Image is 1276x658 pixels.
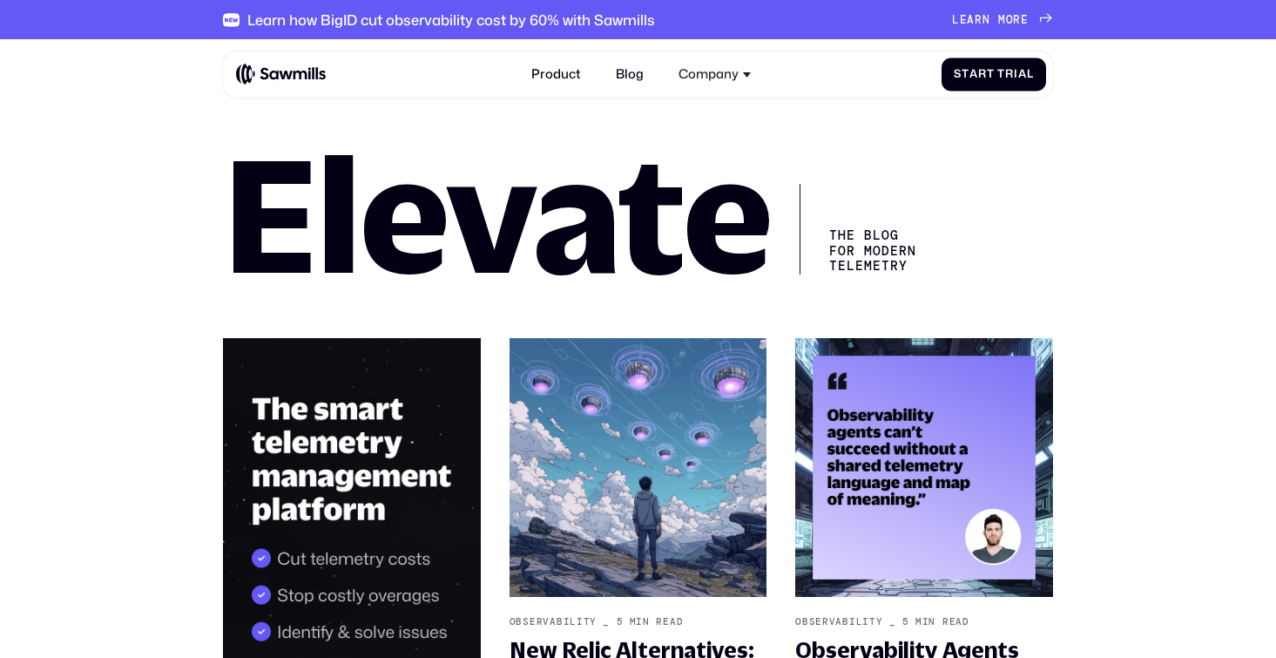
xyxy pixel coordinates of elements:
[960,13,968,26] span: e
[1014,68,1018,81] span: i
[982,13,990,26] span: n
[1006,13,1014,26] span: o
[630,616,684,627] div: min read
[669,58,760,92] div: Company
[967,13,975,26] span: a
[510,616,597,627] div: Observability
[952,13,1053,26] a: Learnmore
[795,616,882,627] div: Observability
[975,13,982,26] span: r
[1027,68,1034,81] span: l
[1005,68,1014,81] span: r
[997,68,1005,81] span: T
[247,11,655,29] div: Learn how BigID cut observability cost by 60% with Sawmills
[679,67,739,83] div: Company
[889,616,896,627] div: _
[987,68,995,81] span: t
[969,68,978,81] span: a
[606,58,653,92] a: Blog
[978,68,987,81] span: r
[954,68,962,81] span: S
[915,616,969,627] div: min read
[522,58,590,92] a: Product
[942,58,1047,91] a: StartTrial
[223,152,771,275] h1: Elevate
[603,616,610,627] div: _
[617,616,624,627] div: 5
[1018,68,1027,81] span: a
[952,13,960,26] span: L
[1021,13,1029,26] span: e
[800,184,928,275] div: The Blog for Modern telemetry
[902,616,909,627] div: 5
[962,68,969,81] span: t
[1013,13,1021,26] span: r
[998,13,1006,26] span: m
